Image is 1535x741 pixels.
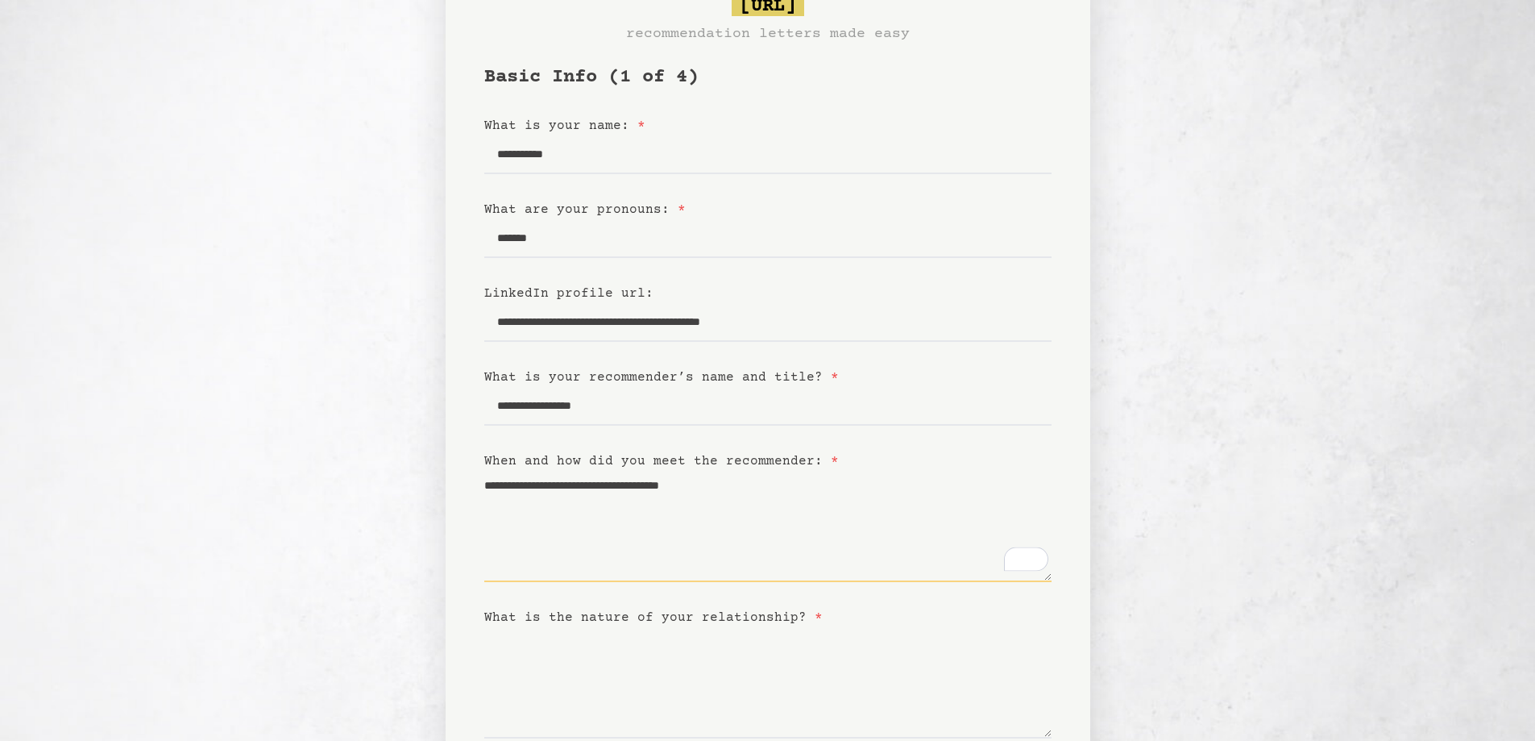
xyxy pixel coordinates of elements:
[484,119,645,133] label: What is your name:
[484,202,686,217] label: What are your pronouns:
[484,610,823,625] label: What is the nature of your relationship?
[484,65,1052,90] h1: Basic Info (1 of 4)
[484,286,653,301] label: LinkedIn profile url:
[484,471,1052,582] textarea: To enrich screen reader interactions, please activate Accessibility in Grammarly extension settings
[626,23,910,45] h3: recommendation letters made easy
[484,370,839,385] label: What is your recommender’s name and title?
[484,454,839,468] label: When and how did you meet the recommender:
